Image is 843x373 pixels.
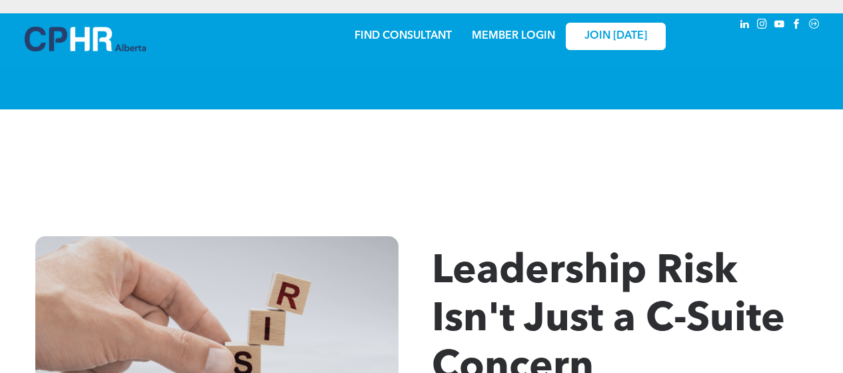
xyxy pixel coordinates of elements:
a: Social network [807,17,822,35]
a: JOIN [DATE] [566,23,666,50]
a: MEMBER LOGIN [472,31,555,41]
a: FIND CONSULTANT [355,31,452,41]
a: facebook [790,17,804,35]
a: instagram [755,17,770,35]
span: JOIN [DATE] [584,30,647,43]
img: A blue and white logo for cp alberta [25,27,146,51]
a: youtube [772,17,787,35]
a: linkedin [738,17,752,35]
